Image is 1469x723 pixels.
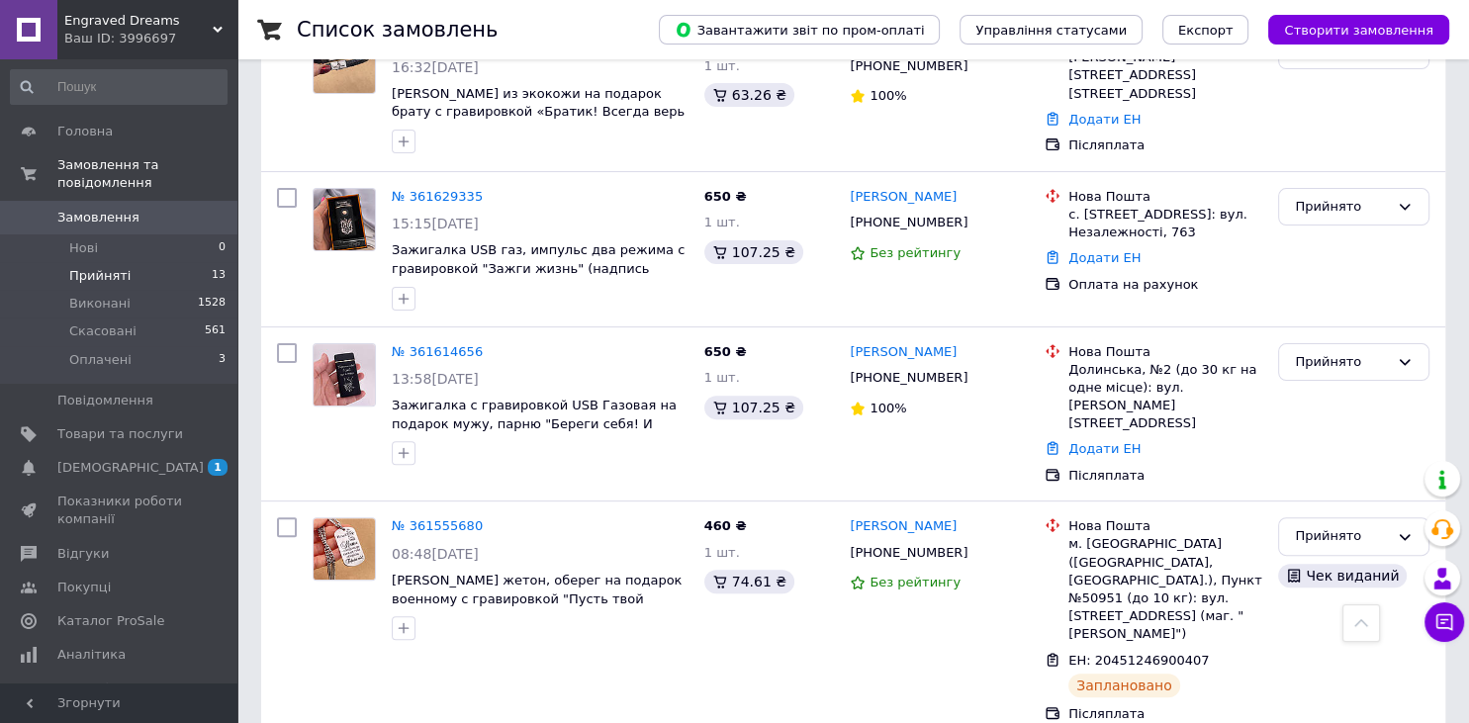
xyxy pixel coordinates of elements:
span: 1528 [198,295,226,313]
span: Головна [57,123,113,140]
button: Чат з покупцем [1424,602,1464,642]
span: Замовлення [57,209,139,226]
div: Заплановано [1068,674,1180,697]
div: Прийнято [1295,526,1389,547]
span: Каталог ProSale [57,612,164,630]
div: [PHONE_NUMBER] [846,210,971,235]
div: Чек виданий [1278,564,1407,587]
button: Експорт [1162,15,1249,45]
button: Завантажити звіт по пром-оплаті [659,15,940,45]
a: Зажигалка USB газ, импульс два режима с гравировкой "Зажги жизнь" (надпись можно изменять) [392,242,685,294]
input: Пошук [10,69,228,105]
span: Нові [69,239,98,257]
a: Фото товару [313,517,376,581]
span: 08:48[DATE] [392,546,479,562]
a: Фото товару [313,31,376,94]
div: Долинська, №2 (до 30 кг на одне місце): вул. [PERSON_NAME][STREET_ADDRESS] [1068,361,1262,433]
span: 650 ₴ [704,189,747,204]
span: Експорт [1178,23,1234,38]
span: 13 [212,267,226,285]
div: 63.26 ₴ [704,83,794,107]
button: Створити замовлення [1268,15,1449,45]
span: Показники роботи компанії [57,493,183,528]
a: Зажигалка с гравировкой USB Газовая на подарок мужу, парню "Береги себя! И знай..."(текст можно м... [392,398,677,449]
a: № 361629335 [392,189,483,204]
a: Додати ЕН [1068,112,1141,127]
a: [PERSON_NAME] [850,188,957,207]
div: Нова Пошта [1068,517,1262,535]
span: 1 шт. [704,545,740,560]
span: 1 шт. [704,215,740,229]
a: [PERSON_NAME] [850,517,957,536]
div: 74.61 ₴ [704,570,794,593]
span: Відгуки [57,545,109,563]
img: Фото товару [314,32,375,93]
div: Нова Пошта [1068,343,1262,361]
span: Завантажити звіт по пром-оплаті [675,21,924,39]
img: Фото товару [314,518,375,580]
span: 100% [870,88,906,103]
a: [PERSON_NAME] жетон, оберег на подарок военному с гравировкой "Пусть твой [PERSON_NAME]...", креп... [392,573,682,643]
div: Оплата на рахунок [1068,276,1262,294]
span: Замовлення та повідомлення [57,156,237,192]
div: [PHONE_NUMBER] [846,540,971,566]
a: Додати ЕН [1068,250,1141,265]
span: Повідомлення [57,392,153,409]
span: Скасовані [69,322,137,340]
button: Управління статусами [960,15,1143,45]
a: № 361614656 [392,344,483,359]
div: Прийнято [1295,352,1389,373]
span: 3 [219,351,226,369]
span: 100% [870,401,906,415]
div: м. [GEOGRAPHIC_DATA] ([GEOGRAPHIC_DATA], [GEOGRAPHIC_DATA].), Пункт №50951 (до 10 кг): вул. [STRE... [1068,535,1262,643]
a: Створити замовлення [1248,22,1449,37]
div: [PHONE_NUMBER] [846,53,971,79]
span: 1 [208,459,228,476]
span: Без рейтингу [870,245,961,260]
div: 107.25 ₴ [704,396,803,419]
span: 13:58[DATE] [392,371,479,387]
div: Нова Пошта [1068,188,1262,206]
span: Управління сайтом [57,679,183,715]
span: 0 [219,239,226,257]
span: Без рейтингу [870,575,961,589]
a: [PERSON_NAME] из экокожи на подарок брату с гравировкой «Братик! Всегда верь в себя...» (надпись ... [392,86,685,137]
a: [PERSON_NAME] [850,343,957,362]
h1: Список замовлень [297,18,498,42]
a: Фото товару [313,343,376,407]
div: Прийнято [1295,197,1389,218]
span: 15:15[DATE] [392,216,479,231]
div: Післяплата [1068,136,1262,154]
div: Післяплата [1068,705,1262,723]
span: Аналітика [57,646,126,664]
a: Додати ЕН [1068,441,1141,456]
a: № 361555680 [392,518,483,533]
img: Фото товару [314,344,375,406]
div: [PHONE_NUMBER] [846,365,971,391]
span: Оплачені [69,351,132,369]
span: 561 [205,322,226,340]
div: 107.25 ₴ [704,240,803,264]
span: Прийняті [69,267,131,285]
span: ЕН: 20451246900407 [1068,653,1209,668]
span: 460 ₴ [704,518,747,533]
span: Управління статусами [975,23,1127,38]
span: Створити замовлення [1284,23,1433,38]
span: 1 шт. [704,370,740,385]
span: 1 шт. [704,58,740,73]
span: Виконані [69,295,131,313]
div: с. [STREET_ADDRESS]: вул. Незалежності, 763 [1068,206,1262,241]
a: Фото товару [313,188,376,251]
span: 650 ₴ [704,344,747,359]
span: [DEMOGRAPHIC_DATA] [57,459,204,477]
span: 16:32[DATE] [392,59,479,75]
span: Engraved Dreams [64,12,213,30]
div: Ваш ID: 3996697 [64,30,237,47]
div: Післяплата [1068,467,1262,485]
span: Товари та послуги [57,425,183,443]
span: Покупці [57,579,111,596]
